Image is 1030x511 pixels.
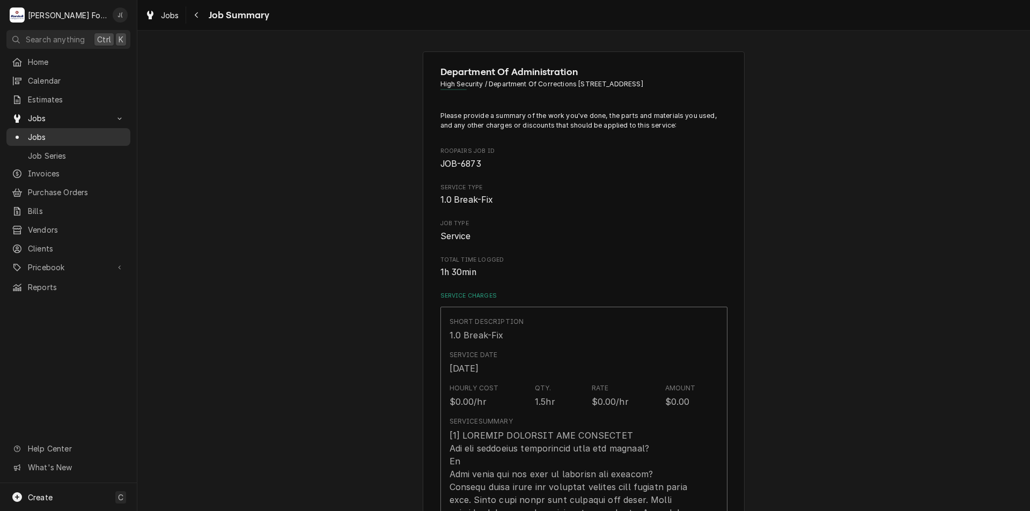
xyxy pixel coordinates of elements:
span: Estimates [28,94,125,105]
span: Service [440,231,471,241]
span: Home [28,56,125,68]
a: Jobs [141,6,183,24]
span: Purchase Orders [28,187,125,198]
div: Roopairs Job ID [440,147,727,170]
span: Help Center [28,443,124,454]
span: Service Type [440,183,727,192]
span: Jobs [28,113,109,124]
span: Total Time Logged [440,256,727,264]
div: Hourly Cost [450,383,499,393]
div: $0.00/hr [450,395,487,408]
p: Please provide a summary of the work you've done, the parts and materials you used, and any other... [440,111,727,131]
span: Name [440,65,727,79]
span: Clients [28,243,125,254]
span: Roopairs Job ID [440,147,727,155]
div: Service Type [440,183,727,206]
div: J( [113,8,128,23]
span: Job Summary [205,8,270,23]
div: 1.5hr [535,395,555,408]
div: Qty. [535,383,551,393]
span: K [119,34,123,45]
span: Job Type [440,219,727,228]
div: [DATE] [450,362,479,375]
a: Go to Pricebook [6,258,130,276]
div: [PERSON_NAME] Food Equipment Service [28,10,107,21]
span: Search anything [26,34,85,45]
a: Purchase Orders [6,183,130,201]
a: Jobs [6,128,130,146]
a: Calendar [6,72,130,90]
div: $0.00/hr [592,395,629,408]
div: Jeff Debigare (109)'s Avatar [113,8,128,23]
a: Go to What's New [6,458,130,476]
span: Roopairs Job ID [440,158,727,171]
a: Home [6,53,130,71]
span: Total Time Logged [440,266,727,279]
a: Job Series [6,147,130,165]
span: What's New [28,462,124,473]
span: Job Series [28,150,125,161]
span: C [118,492,123,503]
span: Jobs [28,131,125,143]
span: 1.0 Break-Fix [440,195,494,205]
a: Bills [6,202,130,220]
span: 1h 30min [440,267,476,277]
span: Job Type [440,230,727,243]
span: JOB-6873 [440,159,481,169]
div: Amount [665,383,696,393]
div: $0.00 [665,395,690,408]
div: Short Description [450,317,524,327]
div: M [10,8,25,23]
span: Vendors [28,224,125,235]
span: Reports [28,282,125,293]
div: Service Date [450,350,498,360]
div: Total Time Logged [440,256,727,279]
span: Create [28,493,53,502]
a: Invoices [6,165,130,182]
div: 1.0 Break-Fix [450,329,504,342]
a: Reports [6,278,130,296]
span: Ctrl [97,34,111,45]
span: Address [440,79,727,89]
span: Service Type [440,194,727,206]
a: Vendors [6,221,130,239]
div: Service Summary [450,417,513,426]
span: Jobs [161,10,179,21]
button: Search anythingCtrlK [6,30,130,49]
label: Service Charges [440,292,727,300]
span: Pricebook [28,262,109,273]
a: Estimates [6,91,130,108]
div: Client Information [440,65,727,98]
div: Marshall Food Equipment Service's Avatar [10,8,25,23]
span: Calendar [28,75,125,86]
span: Bills [28,205,125,217]
div: Job Type [440,219,727,242]
button: Navigate back [188,6,205,24]
a: Go to Help Center [6,440,130,457]
a: Clients [6,240,130,257]
span: Invoices [28,168,125,179]
a: Go to Jobs [6,109,130,127]
div: Rate [592,383,609,393]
